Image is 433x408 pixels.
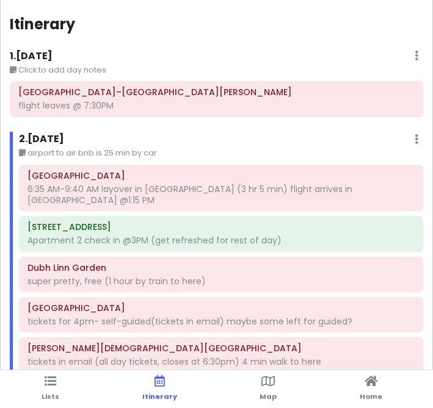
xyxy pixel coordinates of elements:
div: super pretty, free (1 hour by train to here) [27,276,415,287]
h6: Dublin Airport [27,170,415,181]
h6: 4 Main St [27,221,415,232]
div: tickets for 4pm- self-guided(tickets in email) maybe some left for guided? [27,316,415,327]
h6: Dublin Castle [27,302,415,313]
small: airport to air bnb is 25 min by car [19,147,423,159]
a: Lists [42,370,59,408]
div: flight leaves @ 7:30PM [18,100,415,111]
div: Apartment 2 check in @3PM (get refreshed for rest of day) [27,235,415,246]
a: Home [360,370,382,408]
small: Click to add day notes [10,64,423,76]
div: 6:35 AM-9:40 AM layover in [GEOGRAPHIC_DATA] (3 hr 5 min) flight arrives in [GEOGRAPHIC_DATA] @1:... [27,184,415,206]
span: Itinerary [142,392,177,401]
span: Lists [42,392,59,401]
h6: Minneapolis–Saint Paul International Airport [18,87,415,98]
span: Home [360,392,382,401]
h6: 2 . [DATE] [19,133,64,146]
h4: Itinerary [10,15,75,34]
a: Map [260,370,277,408]
h6: Dubh Linn Garden [27,262,415,273]
a: Itinerary [142,370,177,408]
h6: Christ Church Cathedral [27,343,415,354]
div: tickets in email (all day tickets, closes at 6:30pm) 4 min walk to here [27,356,415,367]
span: Map [260,392,277,401]
h6: 1 . [DATE] [10,50,53,63]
